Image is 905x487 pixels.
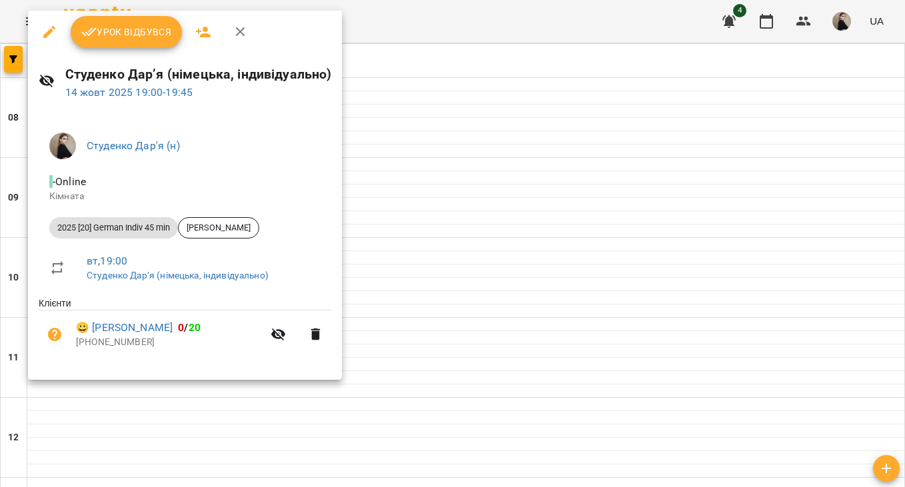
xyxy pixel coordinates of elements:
a: 14 жовт 2025 19:00-19:45 [65,86,193,99]
span: 0 [178,321,184,334]
ul: Клієнти [39,296,331,363]
a: Студенко Дарʼя (німецька, індивідуально) [87,270,269,280]
div: [PERSON_NAME] [178,217,259,239]
img: 5e9a9518ec6e813dcf6359420b087dab.jpg [49,133,76,159]
span: [PERSON_NAME] [179,222,259,234]
h6: Студенко Дарʼя (німецька, індивідуально) [65,64,332,85]
span: Урок відбувся [81,24,172,40]
span: - Online [49,175,89,188]
p: Кімната [49,190,321,203]
button: Візит ще не сплачено. Додати оплату? [39,318,71,350]
a: Студенко Дар'я (н) [87,139,180,152]
a: вт , 19:00 [87,254,127,267]
span: 20 [189,321,201,334]
a: 😀 [PERSON_NAME] [76,320,173,336]
b: / [178,321,201,334]
button: Урок відбувся [71,16,183,48]
p: [PHONE_NUMBER] [76,336,263,349]
span: 2025 [20] German Indiv 45 min [49,222,178,234]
